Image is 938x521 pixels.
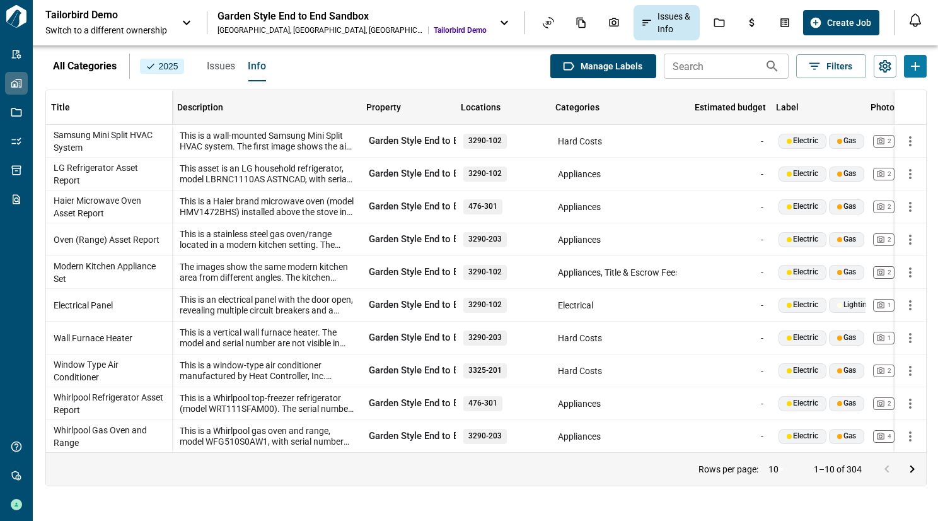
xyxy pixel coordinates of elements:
[463,202,502,211] span: 476-301
[558,266,680,279] span: Appliances, Title & Escrow Fees
[888,138,891,145] span: 2
[761,201,763,213] span: -
[558,332,602,344] span: Hard Costs
[54,299,113,312] span: Electrical Panel
[772,12,798,33] div: Takeoff Center
[456,90,550,125] div: Locations
[761,233,763,246] span: -
[45,24,169,37] span: Switch to a different ownership
[463,399,502,407] span: 476-301
[54,391,165,416] span: Whirlpool Refrigerator Asset Report
[180,163,354,185] span: This asset is an LG household refrigerator, model LBRNC1110AS ASTNCAD, with serial number 103TRX1...
[761,135,763,148] span: -
[904,55,927,78] button: Add Issues or Info
[361,90,456,125] div: Property
[361,158,456,190] div: Garden Style End to End Sandbox
[698,465,758,474] p: Rows per page:
[558,135,602,148] span: Hard Costs
[905,10,925,30] button: Open notification feed
[837,137,856,145] div: Gas
[361,322,456,354] div: Garden Style End to End Sandbox
[558,168,601,180] span: Appliances
[837,366,856,375] div: Gas
[54,358,165,383] span: Window Type Air Conditioner
[761,168,763,180] span: -
[217,25,424,35] div: [GEOGRAPHIC_DATA] , [GEOGRAPHIC_DATA] , [GEOGRAPHIC_DATA]
[54,424,165,449] span: Whirlpool Gas Oven and Range
[54,260,165,285] span: Modern Kitchen Appliance Set
[761,430,763,443] span: -
[172,90,361,125] div: Description
[217,10,487,23] div: Garden Style End to End Sandbox
[558,365,602,377] span: Hard Costs
[827,16,871,29] span: Create Job
[776,90,799,125] div: Label
[761,266,763,279] span: -
[463,268,507,276] span: 3290-102
[787,202,818,211] div: Electric
[900,457,925,482] button: Go to next page
[837,235,856,243] div: Gas
[888,170,891,178] span: 2
[207,60,235,73] span: Issues
[361,256,456,289] div: Garden Style End to End Sandbox
[194,51,266,81] div: base tabs
[361,190,456,223] div: Garden Style End to End Sandbox
[434,25,487,35] span: Tailorbird Demo
[461,90,501,125] div: Locations
[46,90,172,125] div: Title
[555,90,599,125] div: Categories
[463,334,507,342] span: 3290-203
[837,432,856,440] div: Gas
[787,334,818,342] div: Electric
[54,129,165,154] span: Samsung Mini Split HVAC System
[739,12,765,33] div: Budgets
[787,366,818,375] div: Electric
[558,430,601,443] span: Appliances
[837,170,856,178] div: Gas
[535,12,562,33] div: Asset View
[361,125,456,158] div: Garden Style End to End Sandbox
[761,332,763,344] span: -
[814,465,862,474] p: 1–10 of 304
[866,90,913,125] div: Photos
[248,60,266,73] span: Info
[888,367,891,375] span: 2
[888,400,891,407] span: 2
[888,334,891,342] span: 1
[771,90,866,125] div: Label
[787,399,818,407] div: Electric
[676,90,771,125] div: Estimated budget
[888,433,891,440] span: 4
[180,295,354,316] span: This is an electrical panel with the door open, revealing multiple circuit breakers and a manufac...
[145,60,179,73] span: 2025
[837,334,856,342] div: Gas
[761,365,763,377] span: -
[706,12,732,33] div: Jobs
[787,268,818,276] div: Electric
[888,269,891,276] span: 2
[45,9,159,21] p: Tailorbird Demo
[888,236,891,243] span: 2
[787,137,818,145] div: Electric
[361,354,456,387] div: Garden Style End to End Sandbox
[763,460,794,479] div: 10
[837,202,856,211] div: Gas
[837,268,856,276] div: Gas
[177,90,223,125] div: Description
[568,12,594,33] div: Documents
[463,235,507,243] span: 3290-203
[180,229,354,250] span: This is a stainless steel gas oven/range located in a modern kitchen setting. The appliance appea...
[787,235,818,243] div: Electric
[581,60,642,73] span: Manage Labels
[695,90,766,125] div: Estimated budget
[826,60,852,73] span: Filters
[837,399,856,407] div: Gas
[787,432,818,440] div: Electric
[54,194,165,220] span: Haier Microwave Oven Asset Report
[550,54,656,78] button: Manage Labels
[837,301,872,309] div: Lighting
[888,203,891,211] span: 2
[54,332,132,344] span: Wall Furnace Heater
[463,366,507,375] span: 3325-201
